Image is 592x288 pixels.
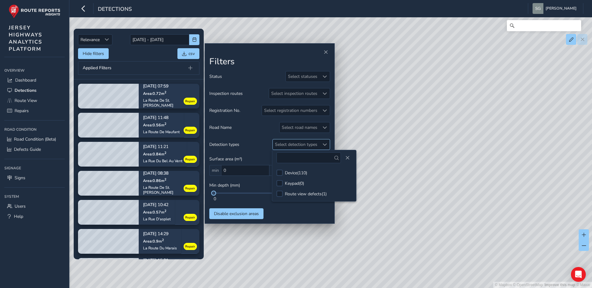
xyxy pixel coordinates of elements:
span: Help [14,214,23,219]
span: Inspection routes [209,91,243,96]
div: Select detection types [273,139,320,150]
span: Detections [15,87,37,93]
button: csv [177,48,199,59]
a: Defects Guide [4,144,65,155]
span: min [209,165,221,176]
button: Hide filters [78,48,109,59]
span: Registration No. [209,108,240,113]
div: Select road names [280,122,320,133]
a: Dashboard [4,75,65,85]
sup: 2 [164,209,166,213]
div: La Route De St. [PERSON_NAME] [143,98,195,108]
div: Open Intercom Messenger [571,267,586,282]
a: Route View [4,95,65,106]
div: Select registration numbers [262,105,320,116]
span: Area: 0.56 m [143,122,166,128]
span: Repair [185,244,195,249]
p: [DATE] 14:29 [143,232,177,236]
p: [DATE] 07:59 [143,84,195,89]
p: [DATE] 15:21 [143,259,195,263]
span: Area: 0.72 m [143,91,166,96]
a: Signs [4,173,65,183]
button: Disable exclusion areas [209,208,263,219]
span: Repair [185,157,195,162]
button: Close [321,48,330,57]
div: La Route De Maufant [143,129,180,134]
sup: 2 [164,121,166,126]
span: Road Condition (Beta) [14,136,56,142]
span: Defects Guide [14,146,41,152]
span: JERSEY HIGHWAYS ANALYTICS PLATFORM [9,24,42,53]
div: Select inspection routes [269,88,320,99]
a: Road Condition (Beta) [4,134,65,144]
a: Help [4,211,65,222]
sup: 2 [164,177,166,182]
span: Repair [185,186,195,191]
span: csv [189,51,195,57]
button: [PERSON_NAME] [533,3,579,14]
p: [DATE] 10:42 [143,203,171,207]
div: Sort by Date [102,35,112,45]
a: Repairs [4,106,65,116]
span: Dashboard [15,77,36,83]
a: Users [4,201,65,211]
input: 0 [221,165,269,176]
div: Road Condition [4,125,65,134]
div: La Route De St. [PERSON_NAME] [143,185,195,195]
sup: 2 [164,150,166,155]
span: Signs [15,175,25,181]
a: Detections [4,85,65,95]
p: [DATE] 08:38 [143,172,195,176]
div: Overview [4,66,65,75]
div: La Rue Du Bel Au Vent [143,159,182,163]
div: La Rue D'asplet [143,217,171,222]
span: max [269,165,282,176]
button: Close [343,154,352,162]
div: Signage [4,163,65,173]
p: [DATE] 11:48 [143,116,180,120]
span: Area: 0.57 m [143,210,166,215]
span: Applied Filters [83,66,111,70]
img: rr logo [9,4,60,18]
span: Relevance [78,35,102,45]
h2: Filters [209,57,330,67]
div: Route view defects ( 1 ) [285,191,327,197]
span: Detections [98,5,132,14]
span: Repair [185,215,195,220]
span: Status [209,74,222,79]
div: Device ( 110 ) [285,170,307,176]
span: Area: 0.9 m [143,239,164,244]
span: Detection types [209,142,239,147]
span: Repairs [15,108,29,114]
span: Surface area (m²) [209,156,242,162]
span: Users [15,203,26,209]
div: La Route Du Marais [143,246,177,251]
div: 0 [214,196,326,202]
img: diamond-layout [533,3,543,14]
div: Keypad ( 0 ) [285,180,304,186]
span: Repair [185,128,195,133]
span: Area: 0.84 m [143,151,166,157]
div: System [4,192,65,201]
span: Road Name [209,125,232,130]
input: Search [507,20,581,31]
div: Select statuses [286,71,320,82]
span: Area: 0.86 m [143,178,166,183]
span: Repair [185,99,195,104]
sup: 2 [164,90,166,95]
span: Min depth (mm) [209,182,240,188]
span: Route View [15,98,37,104]
span: [PERSON_NAME] [546,3,577,14]
p: [DATE] 11:21 [143,145,182,149]
sup: 2 [162,238,164,242]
